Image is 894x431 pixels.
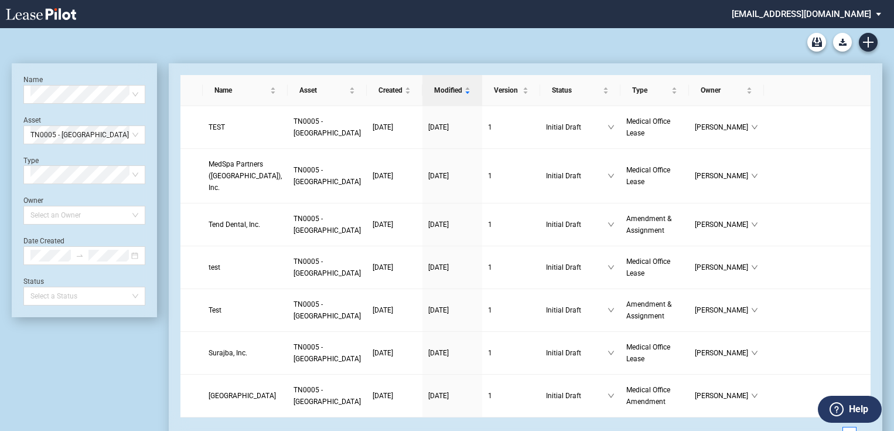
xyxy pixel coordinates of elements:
[626,166,670,186] span: Medical Office Lease
[626,386,670,406] span: Medical Office Amendment
[294,298,361,322] a: TN0005 - [GEOGRAPHIC_DATA]
[807,33,826,52] a: Archive
[546,121,608,133] span: Initial Draft
[695,262,751,273] span: [PERSON_NAME]
[488,170,534,182] a: 1
[209,160,282,192] span: MedSpa Partners (US), Inc.
[294,116,361,139] a: TN0005 - [GEOGRAPHIC_DATA]
[608,392,615,399] span: down
[626,213,683,236] a: Amendment & Assignment
[23,277,44,286] label: Status
[23,157,39,165] label: Type
[30,126,138,144] span: TN0005 - 8 City Blvd
[626,116,683,139] a: Medical Office Lease
[434,84,462,96] span: Modified
[632,84,669,96] span: Type
[488,263,492,272] span: 1
[488,219,534,230] a: 1
[428,170,476,182] a: [DATE]
[209,347,282,359] a: Surajba, Inc.
[488,347,534,359] a: 1
[830,33,855,52] md-menu: Download Blank Form List
[373,347,417,359] a: [DATE]
[373,123,393,131] span: [DATE]
[428,304,476,316] a: [DATE]
[859,33,878,52] a: Create new document
[608,221,615,228] span: down
[294,300,361,320] span: TN0005 - 8 City Blvd
[751,221,758,228] span: down
[546,304,608,316] span: Initial Draft
[373,121,417,133] a: [DATE]
[833,33,852,52] button: Download Blank Form
[695,390,751,402] span: [PERSON_NAME]
[428,219,476,230] a: [DATE]
[428,263,449,272] span: [DATE]
[294,386,361,406] span: TN0005 - 8 City Blvd
[488,172,492,180] span: 1
[294,164,361,188] a: TN0005 - [GEOGRAPHIC_DATA]
[367,75,422,106] th: Created
[373,172,393,180] span: [DATE]
[378,84,402,96] span: Created
[428,390,476,402] a: [DATE]
[488,392,492,400] span: 1
[626,215,671,235] span: Amendment & Assignment
[209,158,282,194] a: MedSpa Partners ([GEOGRAPHIC_DATA]), Inc.
[294,343,361,363] span: TN0005 - 8 City Blvd
[818,396,882,423] button: Help
[626,300,671,320] span: Amendment & Assignment
[428,392,449,400] span: [DATE]
[695,304,751,316] span: [PERSON_NAME]
[209,123,225,131] span: TEST
[209,304,282,316] a: Test
[23,76,43,84] label: Name
[751,172,758,179] span: down
[608,307,615,314] span: down
[373,263,393,272] span: [DATE]
[428,121,476,133] a: [DATE]
[23,196,43,205] label: Owner
[209,220,260,229] span: Tend Dental, Inc.
[373,219,417,230] a: [DATE]
[203,75,288,106] th: Name
[214,84,268,96] span: Name
[428,306,449,314] span: [DATE]
[488,349,492,357] span: 1
[626,384,683,408] a: Medical Office Amendment
[626,257,670,277] span: Medical Office Lease
[23,116,41,124] label: Asset
[209,392,276,400] span: Vanderbilt University Medical Center
[540,75,620,106] th: Status
[608,124,615,131] span: down
[488,220,492,229] span: 1
[373,349,393,357] span: [DATE]
[608,264,615,271] span: down
[294,256,361,279] a: TN0005 - [GEOGRAPHIC_DATA]
[209,121,282,133] a: TEST
[488,121,534,133] a: 1
[428,347,476,359] a: [DATE]
[299,84,347,96] span: Asset
[546,170,608,182] span: Initial Draft
[695,219,751,230] span: [PERSON_NAME]
[209,349,247,357] span: Surajba, Inc.
[608,349,615,357] span: down
[294,341,361,365] a: TN0005 - [GEOGRAPHIC_DATA]
[76,252,84,260] span: to
[695,170,751,182] span: [PERSON_NAME]
[422,75,482,106] th: Modified
[546,390,608,402] span: Initial Draft
[373,170,417,182] a: [DATE]
[751,392,758,399] span: down
[294,384,361,408] a: TN0005 - [GEOGRAPHIC_DATA]
[209,263,220,272] span: test
[23,237,64,245] label: Date Created
[294,215,361,235] span: TN0005 - 8 City Blvd
[209,262,282,273] a: test
[626,164,683,188] a: Medical Office Lease
[608,172,615,179] span: down
[546,219,608,230] span: Initial Draft
[695,121,751,133] span: [PERSON_NAME]
[626,117,670,137] span: Medical Office Lease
